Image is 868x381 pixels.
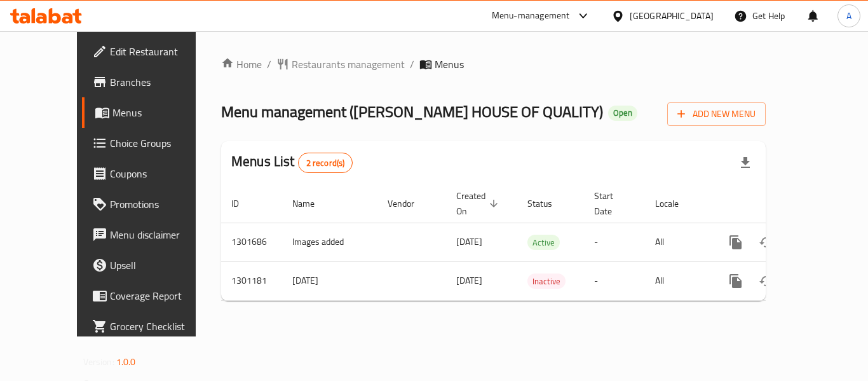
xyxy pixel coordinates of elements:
a: Edit Restaurant [82,36,222,67]
button: more [721,266,751,296]
span: [DATE] [456,272,482,289]
a: Grocery Checklist [82,311,222,342]
a: Menu disclaimer [82,219,222,250]
a: Restaurants management [276,57,405,72]
a: Choice Groups [82,128,222,158]
h2: Menus List [231,152,353,173]
span: Inactive [527,274,566,289]
div: Total records count [298,153,353,173]
span: Status [527,196,569,211]
span: Name [292,196,331,211]
nav: breadcrumb [221,57,766,72]
button: Change Status [751,227,782,258]
span: Open [608,107,637,118]
span: Start Date [594,188,630,219]
td: 1301686 [221,223,282,261]
a: Home [221,57,262,72]
button: more [721,227,751,258]
a: Coverage Report [82,281,222,311]
div: Export file [730,148,761,178]
div: [GEOGRAPHIC_DATA] [630,9,714,23]
span: Locale [655,196,695,211]
span: Version: [83,354,114,370]
span: Menu management ( [PERSON_NAME] HOUSE OF QUALITY ) [221,97,603,126]
div: Inactive [527,274,566,289]
span: Coverage Report [110,288,212,303]
span: Branches [110,74,212,90]
button: Change Status [751,266,782,296]
td: 1301181 [221,261,282,300]
th: Actions [710,184,853,223]
span: Menu disclaimer [110,227,212,242]
span: 2 record(s) [299,157,353,169]
span: Add New Menu [677,106,756,122]
a: Coupons [82,158,222,189]
span: 1.0.0 [116,354,136,370]
div: Open [608,106,637,121]
div: Active [527,235,560,250]
td: [DATE] [282,261,377,300]
a: Promotions [82,189,222,219]
a: Menus [82,97,222,128]
span: Promotions [110,197,212,212]
span: Menus [435,57,464,72]
span: Menus [112,105,212,120]
span: Vendor [388,196,431,211]
span: Coupons [110,166,212,181]
span: [DATE] [456,233,482,250]
table: enhanced table [221,184,853,301]
td: Images added [282,223,377,261]
span: ID [231,196,255,211]
button: Add New Menu [667,102,766,126]
td: All [645,223,710,261]
div: Menu-management [492,8,570,24]
td: - [584,223,645,261]
a: Branches [82,67,222,97]
span: Edit Restaurant [110,44,212,59]
td: - [584,261,645,300]
span: Active [527,235,560,250]
td: All [645,261,710,300]
li: / [410,57,414,72]
a: Upsell [82,250,222,281]
span: Choice Groups [110,135,212,151]
span: Created On [456,188,502,219]
span: Upsell [110,258,212,273]
li: / [267,57,271,72]
span: Grocery Checklist [110,319,212,334]
span: Restaurants management [292,57,405,72]
span: A [846,9,851,23]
